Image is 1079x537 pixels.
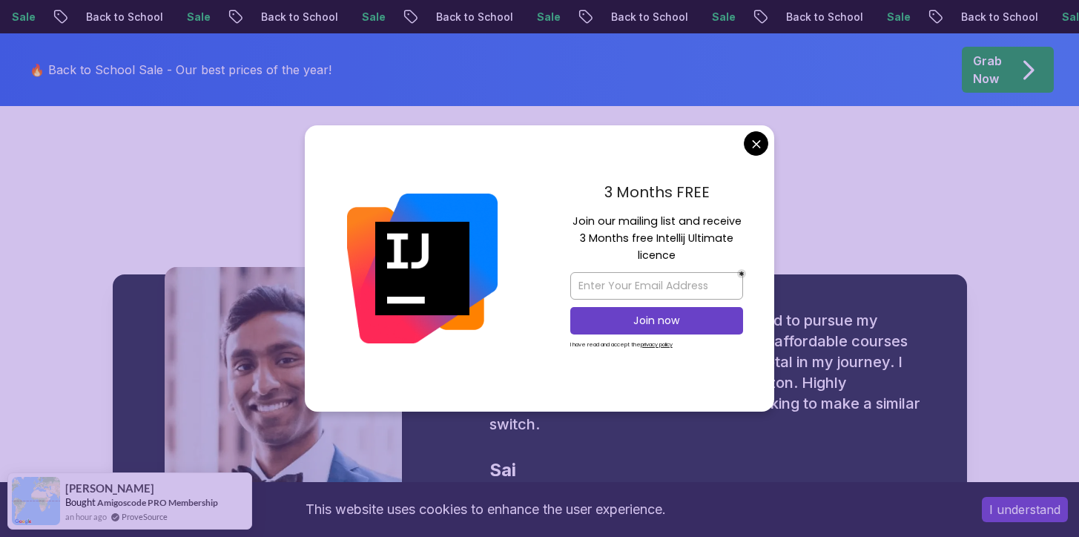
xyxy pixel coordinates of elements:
[567,10,668,24] p: Back to School
[65,510,107,523] span: an hour ago
[143,10,191,24] p: Sale
[318,10,366,24] p: Sale
[217,10,318,24] p: Back to School
[392,10,493,24] p: Back to School
[982,497,1068,522] button: Accept cookies
[97,497,218,508] a: Amigoscode PRO Membership
[973,52,1002,88] p: Grab Now
[493,10,541,24] p: Sale
[489,458,931,482] div: Sai
[742,10,843,24] p: Back to School
[65,496,96,508] span: Bought
[65,482,154,495] span: [PERSON_NAME]
[122,510,168,523] a: ProveSource
[30,61,331,79] p: 🔥 Back to School Sale - Our best prices of the year!
[668,10,716,24] p: Sale
[917,10,1018,24] p: Back to School
[843,10,891,24] p: Sale
[11,493,960,526] div: This website uses cookies to enhance the user experience.
[12,477,60,525] img: provesource social proof notification image
[1018,10,1066,24] p: Sale
[42,10,143,24] p: Back to School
